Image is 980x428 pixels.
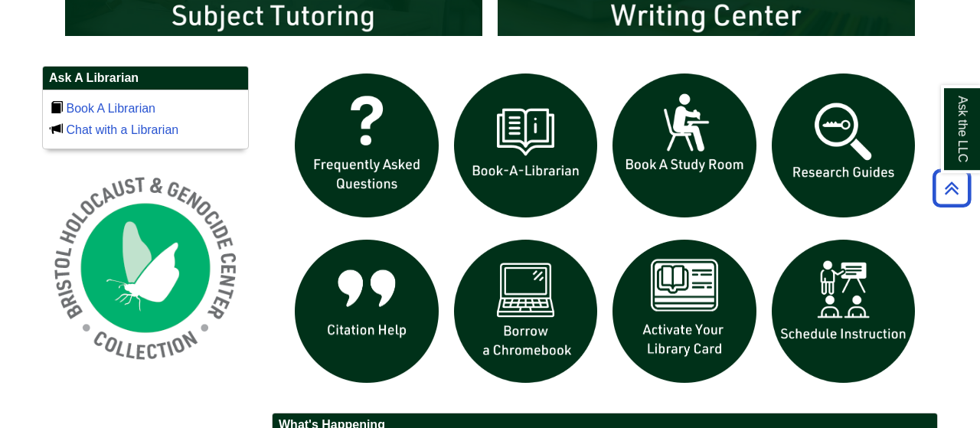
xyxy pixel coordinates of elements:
img: Book a Librarian icon links to book a librarian web page [446,66,606,225]
a: Book A Librarian [66,102,155,115]
div: slideshow [287,66,923,397]
a: Chat with a Librarian [66,123,178,136]
img: Holocaust and Genocide Collection [42,165,249,371]
img: frequently asked questions [287,66,446,225]
img: Research Guides icon links to research guides web page [764,66,923,225]
h2: Ask A Librarian [43,67,248,90]
img: For faculty. Schedule Library Instruction icon links to form. [764,232,923,391]
img: Borrow a chromebook icon links to the borrow a chromebook web page [446,232,606,391]
img: citation help icon links to citation help guide page [287,232,446,391]
a: Back to Top [927,178,976,198]
img: book a study room icon links to book a study room web page [605,66,764,225]
img: activate Library Card icon links to form to activate student ID into library card [605,232,764,391]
